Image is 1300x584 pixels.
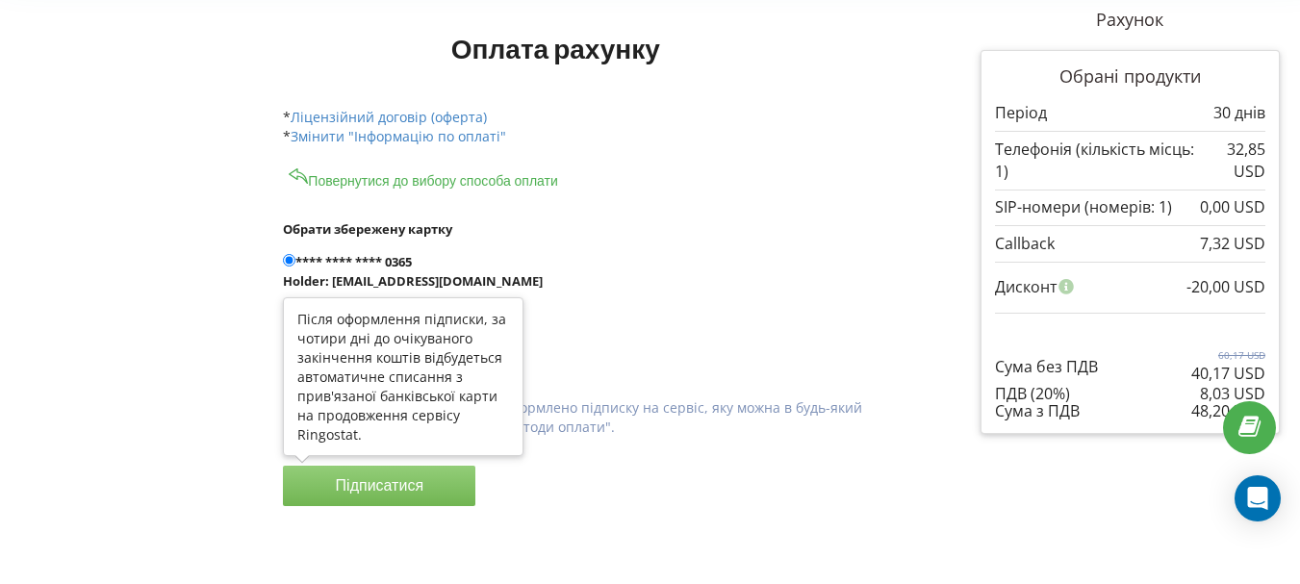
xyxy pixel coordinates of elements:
[995,268,1265,305] div: Дисконт
[300,398,909,437] p: При оплаті буде автоматично оформлено підписку на сервіс, яку можна в будь-який момент відключити...
[995,385,1265,402] div: ПДВ (20%)
[291,127,506,145] a: Змінити "Інформацію по оплаті"
[1196,139,1265,183] p: 32,85 USD
[1200,385,1265,402] div: 8,03 USD
[297,309,509,444] div: Після оформлення підписки, за чотири дні до очікуваного закінчення коштів відбудеться автоматичне...
[1213,102,1265,124] p: 30 днів
[291,108,487,126] a: Ліцензійний договір (оферта)
[995,102,1047,124] p: Період
[995,139,1197,183] p: Телефонія (кількість місць: 1)
[995,356,1098,378] p: Сума без ПДВ
[995,402,1265,419] div: Сума з ПДВ
[283,31,828,65] h1: Оплата рахунку
[981,8,1280,33] p: Рахунок
[1200,233,1265,255] p: 7,32 USD
[1191,402,1265,419] div: 48,20 USD
[995,64,1265,89] p: Обрані продукти
[995,196,1172,218] p: SIP-номери (номерів: 1)
[1191,348,1265,362] p: 60,17 USD
[1191,363,1265,385] p: 40,17 USD
[995,233,1055,255] p: Callback
[1186,268,1265,305] div: -20,00 USD
[283,219,909,239] label: Обрати збережену картку
[283,337,909,356] label: Оплатити новою карткою
[1235,475,1281,521] div: Open Intercom Messenger
[1200,196,1265,218] p: 0,00 USD
[283,304,909,323] label: або
[283,466,475,506] button: Підписатися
